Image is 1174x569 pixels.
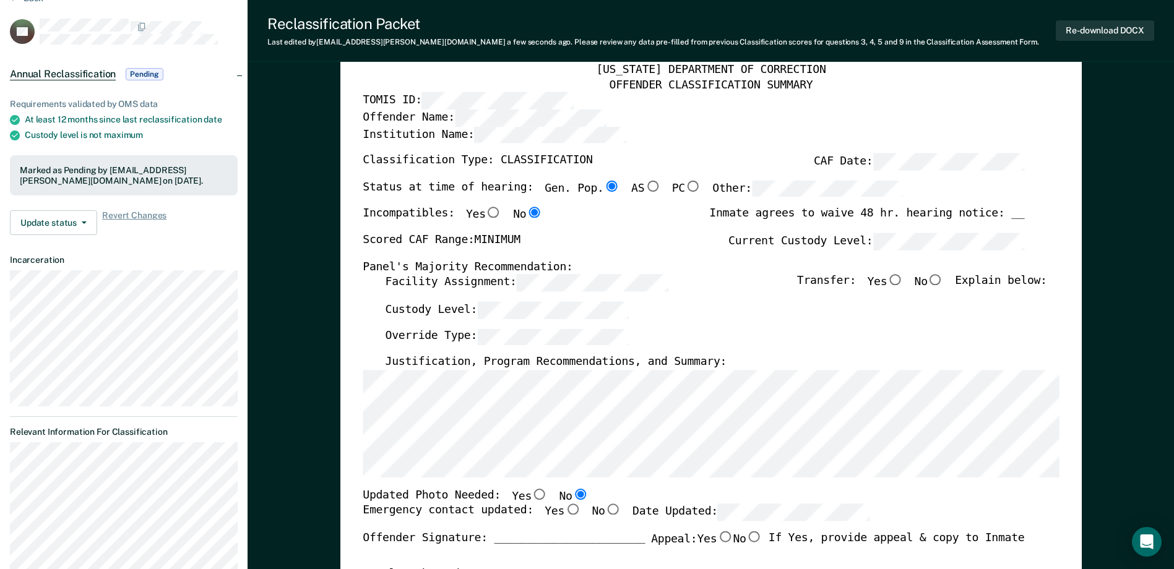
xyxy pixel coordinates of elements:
[485,207,501,218] input: Yes
[474,126,626,143] input: Institution Name:
[545,181,620,197] label: Gen. Pop.
[10,210,97,235] button: Update status
[512,489,548,505] label: Yes
[10,255,238,265] dt: Incarceration
[545,504,581,521] label: Yes
[363,233,520,250] label: Scored CAF Range: MINIMUM
[873,233,1024,250] input: Current Custody Level:
[25,130,238,140] div: Custody level is not
[363,260,1024,275] div: Panel's Majority Recommendation:
[914,275,943,291] label: No
[477,328,629,345] input: Override Type:
[421,93,573,109] input: TOMIS ID:
[532,489,548,500] input: Yes
[592,504,621,521] label: No
[564,504,581,515] input: Yes
[363,93,573,109] label: TOMIS ID:
[363,489,589,505] div: Updated Photo Needed:
[752,181,904,197] input: Other:
[572,489,588,500] input: No
[363,181,904,208] div: Status at time of hearing:
[385,356,727,370] label: Justification, Program Recommendations, and Summary:
[1132,527,1162,557] div: Open Intercom Messenger
[385,275,668,291] label: Facility Assignment:
[733,531,762,547] label: No
[267,38,1039,46] div: Last edited by [EMAIL_ADDRESS][PERSON_NAME][DOMAIN_NAME] . Please review any data pre-filled from...
[651,531,762,557] label: Appeal:
[477,302,629,319] input: Custody Level:
[746,531,762,542] input: No
[631,181,660,197] label: AS
[797,275,1047,302] div: Transfer: Explain below:
[363,531,1024,567] div: Offender Signature: _______________________ If Yes, provide appeal & copy to Inmate
[10,427,238,437] dt: Relevant Information For Classification
[697,531,733,547] label: Yes
[728,233,1024,250] label: Current Custody Level:
[559,489,588,505] label: No
[717,531,733,542] input: Yes
[516,275,668,291] input: Facility Assignment:
[104,130,143,140] span: maximum
[466,207,502,223] label: Yes
[644,181,660,192] input: AS
[267,15,1039,33] div: Reclassification Packet
[513,207,542,223] label: No
[671,181,701,197] label: PC
[363,504,870,531] div: Emergency contact updated:
[10,99,238,109] div: Requirements validated by OMS data
[928,275,944,286] input: No
[363,109,606,126] label: Offender Name:
[204,114,222,124] span: date
[712,181,904,197] label: Other:
[363,153,592,170] label: Classification Type: CLASSIFICATION
[867,275,903,291] label: Yes
[454,109,606,126] input: Offender Name:
[709,207,1024,233] div: Inmate agrees to waive 48 hr. hearing notice: __
[718,504,870,521] input: Date Updated:
[1056,20,1154,41] button: Re-download DOCX
[363,78,1059,93] div: OFFENDER CLASSIFICATION SUMMARY
[814,153,1024,170] label: CAF Date:
[605,504,621,515] input: No
[526,207,542,218] input: No
[873,153,1024,170] input: CAF Date:
[685,181,701,192] input: PC
[603,181,619,192] input: Gen. Pop.
[126,68,163,80] span: Pending
[507,38,571,46] span: a few seconds ago
[10,68,116,80] span: Annual Reclassification
[20,165,228,186] div: Marked as Pending by [EMAIL_ADDRESS][PERSON_NAME][DOMAIN_NAME] on [DATE].
[385,302,629,319] label: Custody Level:
[385,328,629,345] label: Override Type:
[363,126,626,143] label: Institution Name:
[102,210,166,235] span: Revert Changes
[363,207,542,233] div: Incompatibles:
[887,275,903,286] input: Yes
[25,114,238,125] div: At least 12 months since last reclassification
[363,63,1059,78] div: [US_STATE] DEPARTMENT OF CORRECTION
[632,504,870,521] label: Date Updated:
